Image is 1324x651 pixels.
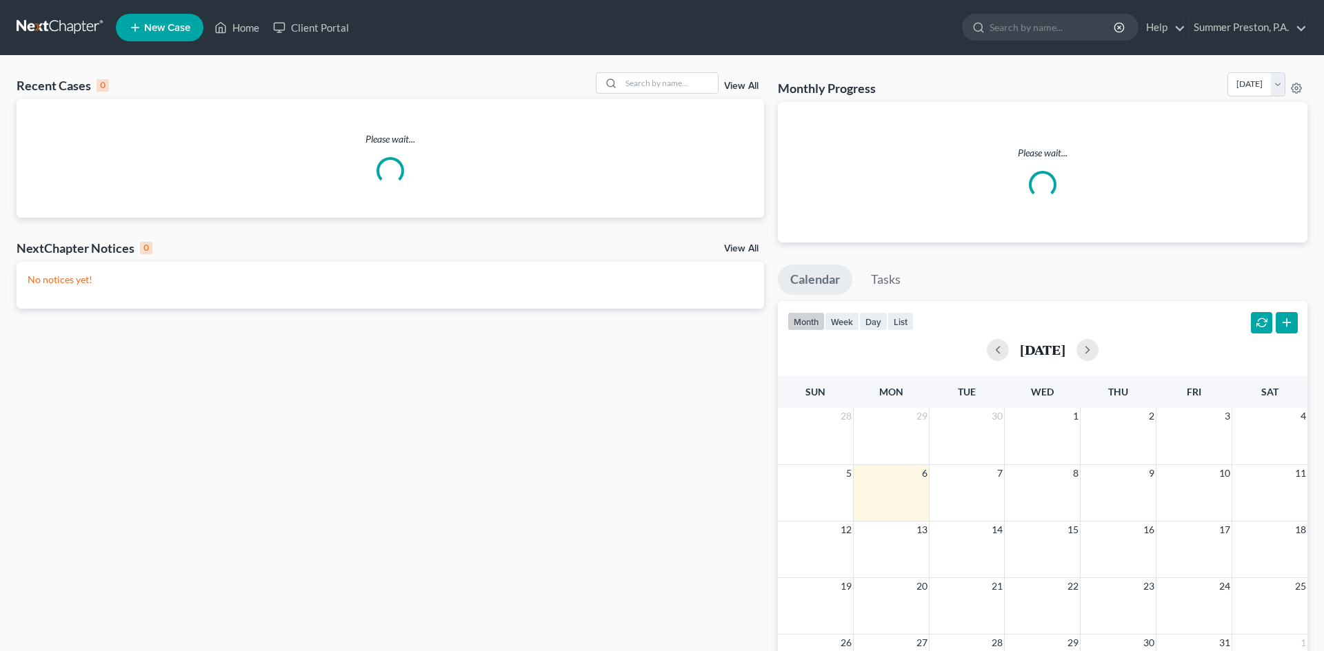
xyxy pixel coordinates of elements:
[1294,521,1307,538] span: 18
[839,521,853,538] span: 12
[845,465,853,482] span: 5
[1223,408,1232,424] span: 3
[958,386,976,397] span: Tue
[1294,465,1307,482] span: 11
[859,265,913,295] a: Tasks
[724,81,759,91] a: View All
[1261,386,1278,397] span: Sat
[17,77,109,94] div: Recent Cases
[1072,465,1080,482] span: 8
[1066,634,1080,651] span: 29
[839,408,853,424] span: 28
[1066,578,1080,595] span: 22
[1072,408,1080,424] span: 1
[887,312,914,331] button: list
[1142,634,1156,651] span: 30
[839,578,853,595] span: 19
[915,521,929,538] span: 13
[1218,578,1232,595] span: 24
[788,312,825,331] button: month
[1187,386,1201,397] span: Fri
[915,578,929,595] span: 20
[1147,465,1156,482] span: 9
[1108,386,1128,397] span: Thu
[17,240,152,256] div: NextChapter Notices
[990,408,1004,424] span: 30
[1147,408,1156,424] span: 2
[1218,634,1232,651] span: 31
[839,634,853,651] span: 26
[266,15,356,40] a: Client Portal
[805,386,825,397] span: Sun
[1142,521,1156,538] span: 16
[990,14,1116,40] input: Search by name...
[1294,578,1307,595] span: 25
[621,73,718,93] input: Search by name...
[28,273,753,287] p: No notices yet!
[825,312,859,331] button: week
[879,386,903,397] span: Mon
[144,23,190,33] span: New Case
[990,634,1004,651] span: 28
[140,242,152,254] div: 0
[1187,15,1307,40] a: Summer Preston, P.A.
[1031,386,1054,397] span: Wed
[1020,342,1065,357] h2: [DATE]
[1139,15,1185,40] a: Help
[1066,521,1080,538] span: 15
[1299,634,1307,651] span: 1
[724,244,759,254] a: View All
[990,521,1004,538] span: 14
[996,465,1004,482] span: 7
[915,634,929,651] span: 27
[1218,521,1232,538] span: 17
[17,132,764,146] p: Please wait...
[1142,578,1156,595] span: 23
[990,578,1004,595] span: 21
[1218,465,1232,482] span: 10
[1299,408,1307,424] span: 4
[778,265,852,295] a: Calendar
[859,312,887,331] button: day
[915,408,929,424] span: 29
[789,146,1296,160] p: Please wait...
[778,80,876,96] h3: Monthly Progress
[208,15,266,40] a: Home
[921,465,929,482] span: 6
[97,79,109,92] div: 0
